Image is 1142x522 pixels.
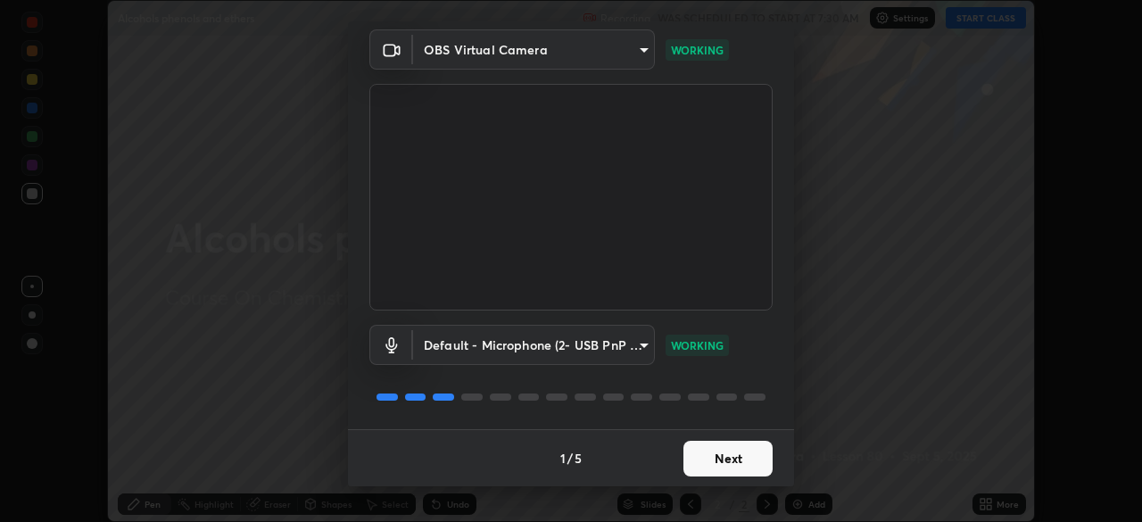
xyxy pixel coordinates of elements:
h4: 1 [560,449,566,468]
h4: / [567,449,573,468]
div: OBS Virtual Camera [413,29,655,70]
div: OBS Virtual Camera [413,325,655,365]
button: Next [683,441,773,476]
p: WORKING [671,42,724,58]
h4: 5 [575,449,582,468]
p: WORKING [671,337,724,353]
